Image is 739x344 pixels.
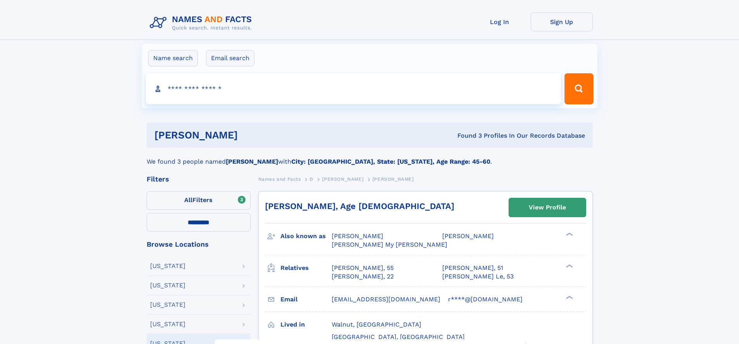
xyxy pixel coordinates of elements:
[154,130,348,140] h1: [PERSON_NAME]
[322,176,363,182] span: [PERSON_NAME]
[442,264,503,272] a: [PERSON_NAME], 51
[442,272,514,281] a: [PERSON_NAME] Le, 53
[147,176,251,183] div: Filters
[564,295,573,300] div: ❯
[150,302,185,308] div: [US_STATE]
[529,199,566,216] div: View Profile
[372,176,414,182] span: [PERSON_NAME]
[310,176,313,182] span: D
[564,263,573,268] div: ❯
[146,73,561,104] input: search input
[322,174,363,184] a: [PERSON_NAME]
[332,232,383,240] span: [PERSON_NAME]
[310,174,313,184] a: D
[564,232,573,237] div: ❯
[265,201,454,211] a: [PERSON_NAME], Age [DEMOGRAPHIC_DATA]
[280,230,332,243] h3: Also known as
[332,296,440,303] span: [EMAIL_ADDRESS][DOMAIN_NAME]
[147,241,251,248] div: Browse Locations
[184,196,192,204] span: All
[147,148,593,166] div: We found 3 people named with .
[258,174,301,184] a: Names and Facts
[531,12,593,31] a: Sign Up
[147,191,251,210] label: Filters
[226,158,278,165] b: [PERSON_NAME]
[150,321,185,327] div: [US_STATE]
[564,73,593,104] button: Search Button
[147,12,258,33] img: Logo Names and Facts
[332,321,421,328] span: Walnut, [GEOGRAPHIC_DATA]
[509,198,586,217] a: View Profile
[150,263,185,269] div: [US_STATE]
[280,318,332,331] h3: Lived in
[332,264,394,272] a: [PERSON_NAME], 55
[291,158,490,165] b: City: [GEOGRAPHIC_DATA], State: [US_STATE], Age Range: 45-60
[332,241,447,248] span: [PERSON_NAME] My [PERSON_NAME]
[469,12,531,31] a: Log In
[280,261,332,275] h3: Relatives
[332,272,394,281] a: [PERSON_NAME], 22
[280,293,332,306] h3: Email
[348,131,585,140] div: Found 3 Profiles In Our Records Database
[150,282,185,289] div: [US_STATE]
[332,333,465,341] span: [GEOGRAPHIC_DATA], [GEOGRAPHIC_DATA]
[148,50,198,66] label: Name search
[442,232,494,240] span: [PERSON_NAME]
[206,50,254,66] label: Email search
